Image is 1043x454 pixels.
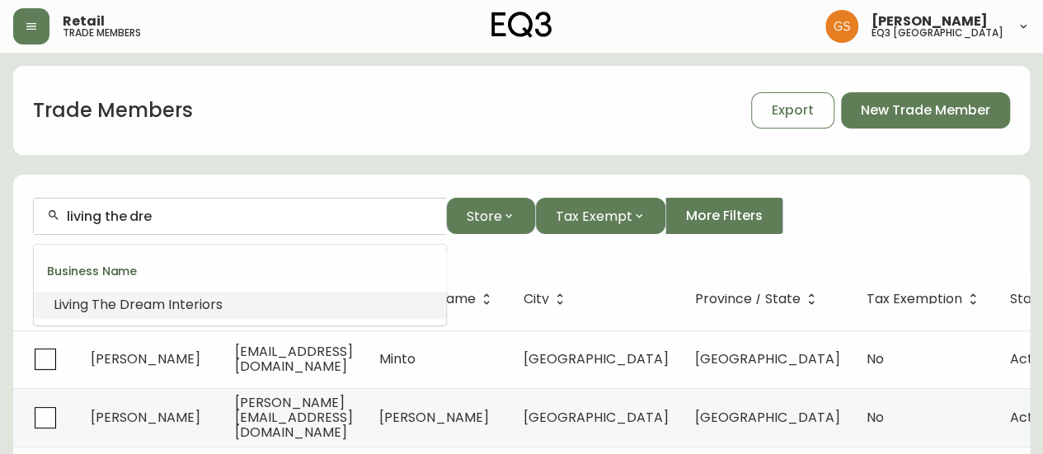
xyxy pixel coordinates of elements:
[67,208,433,224] input: Search
[379,349,416,368] span: Minto
[491,12,552,38] img: logo
[143,295,223,314] span: am Interiors
[556,206,632,227] span: Tax Exempt
[695,292,822,307] span: Province / State
[524,349,669,368] span: [GEOGRAPHIC_DATA]
[867,408,884,427] span: No
[841,92,1010,129] button: New Trade Member
[751,92,834,129] button: Export
[92,295,116,314] span: The
[772,101,814,119] span: Export
[695,349,840,368] span: [GEOGRAPHIC_DATA]
[467,206,502,227] span: Store
[54,295,88,314] span: Living
[695,408,840,427] span: [GEOGRAPHIC_DATA]
[535,198,665,234] button: Tax Exempt
[686,207,763,225] span: More Filters
[63,15,105,28] span: Retail
[872,15,988,28] span: [PERSON_NAME]
[825,10,858,43] img: 6b403d9c54a9a0c30f681d41f5fc2571
[446,198,535,234] button: Store
[91,349,200,368] span: [PERSON_NAME]
[33,96,193,124] h1: Trade Members
[235,393,353,442] span: [PERSON_NAME][EMAIL_ADDRESS][DOMAIN_NAME]
[63,28,141,38] h5: trade members
[91,408,200,427] span: [PERSON_NAME]
[665,198,783,234] button: More Filters
[867,349,884,368] span: No
[379,408,489,427] span: [PERSON_NAME]
[34,251,446,291] div: Business Name
[867,294,962,304] span: Tax Exemption
[524,294,549,304] span: City
[695,294,801,304] span: Province / State
[524,292,571,307] span: City
[861,101,990,119] span: New Trade Member
[524,408,669,427] span: [GEOGRAPHIC_DATA]
[872,28,1003,38] h5: eq3 [GEOGRAPHIC_DATA]
[120,295,143,314] span: Dre
[867,292,984,307] span: Tax Exemption
[235,342,353,376] span: [EMAIL_ADDRESS][DOMAIN_NAME]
